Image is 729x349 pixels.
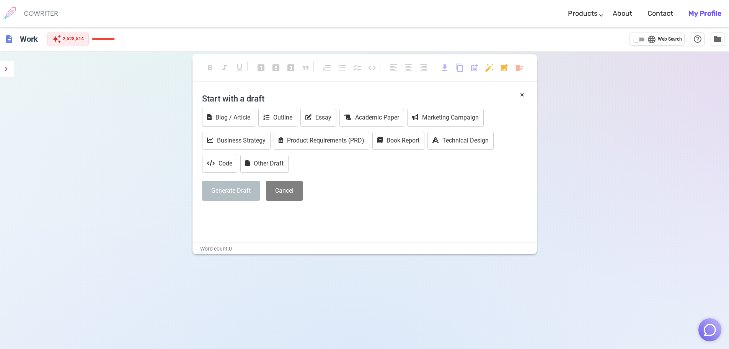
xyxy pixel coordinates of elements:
a: Products [568,2,597,25]
img: Close chat [703,323,717,337]
span: looks_one [256,63,266,72]
span: add_photo_alternate [500,63,509,72]
button: Business Strategy [202,132,271,150]
span: 2,528,514 [63,35,84,43]
span: format_quote [301,63,310,72]
span: content_copy [455,63,464,72]
span: format_align_center [404,63,413,72]
button: × [520,89,524,100]
span: checklist [352,63,362,72]
button: Help & Shortcuts [691,32,705,46]
button: Cancel [266,181,303,201]
span: Web Search [658,36,682,43]
b: My Profile [688,9,721,18]
span: format_underlined [235,63,244,72]
button: Book Report [372,132,424,150]
button: Manage Documents [711,32,724,46]
h6: Click to edit title [17,31,41,47]
span: looks_two [271,63,281,72]
span: delete_sweep [515,63,524,72]
div: Word count: 0 [192,243,537,254]
span: post_add [470,63,479,72]
span: looks_3 [286,63,295,72]
button: Essay [300,109,336,127]
a: My Profile [688,2,721,25]
span: format_align_left [389,63,398,72]
span: folder [713,34,722,44]
a: Contact [647,2,673,25]
span: download [440,63,449,72]
h6: COWRITER [24,10,58,17]
span: auto_fix_high [485,63,494,72]
span: help_outline [693,34,702,44]
button: Technical Design [427,132,494,150]
span: auto_awesome [52,34,61,44]
span: format_bold [205,63,214,72]
button: Other Draft [240,155,289,173]
span: format_list_bulleted [338,63,347,72]
span: format_align_right [419,63,428,72]
a: About [613,2,632,25]
button: Academic Paper [339,109,404,127]
button: Marketing Campaign [407,109,484,127]
button: Generate Draft [202,181,260,201]
button: Outline [258,109,297,127]
span: code [367,63,377,72]
span: language [647,35,656,44]
button: Blog / Article [202,109,255,127]
span: description [5,34,14,44]
button: Code [202,155,237,173]
h4: Start with a draft [202,89,527,108]
span: format_italic [220,63,229,72]
button: Product Requirements (PRD) [274,132,369,150]
span: format_list_numbered [323,63,332,72]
